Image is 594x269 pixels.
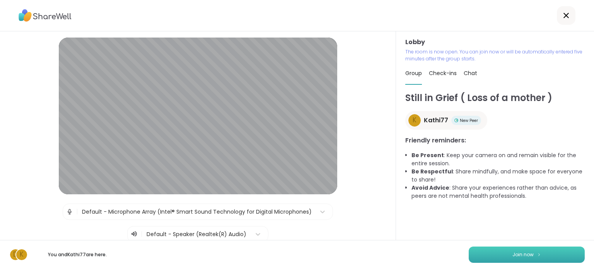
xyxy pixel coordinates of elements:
[424,116,448,125] span: Kathi77
[413,115,416,125] span: K
[464,69,477,77] span: Chat
[405,69,422,77] span: Group
[82,208,312,216] div: Default - Microphone Array (Intel® Smart Sound Technology for Digital Microphones)
[66,204,73,219] img: Microphone
[405,38,585,47] h3: Lobby
[411,168,453,175] b: Be Respectful
[141,230,143,239] span: |
[411,151,444,159] b: Be Present
[411,151,585,168] li: : Keep your camera on and remain visible for the entire session.
[13,250,18,260] span: D
[429,69,457,77] span: Check-ins
[405,91,585,105] h1: Still in Grief ( Loss of a mother )
[405,48,585,62] p: The room is now open. You can join now or will be automatically entered five minutes after the gr...
[19,7,72,24] img: ShareWell Logo
[411,168,585,184] li: : Share mindfully, and make space for everyone to share!
[512,251,534,258] span: Join now
[20,250,24,260] span: K
[469,247,585,263] button: Join now
[34,251,121,258] p: You and Kathi77 are here.
[405,136,585,145] h3: Friendly reminders:
[411,184,585,200] li: : Share your experiences rather than advice, as peers are not mental health professionals.
[460,118,478,123] span: New Peer
[454,118,458,122] img: New Peer
[405,111,487,130] a: KKathi77New PeerNew Peer
[411,184,449,192] b: Avoid Advice
[76,204,78,219] span: |
[537,252,541,257] img: ShareWell Logomark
